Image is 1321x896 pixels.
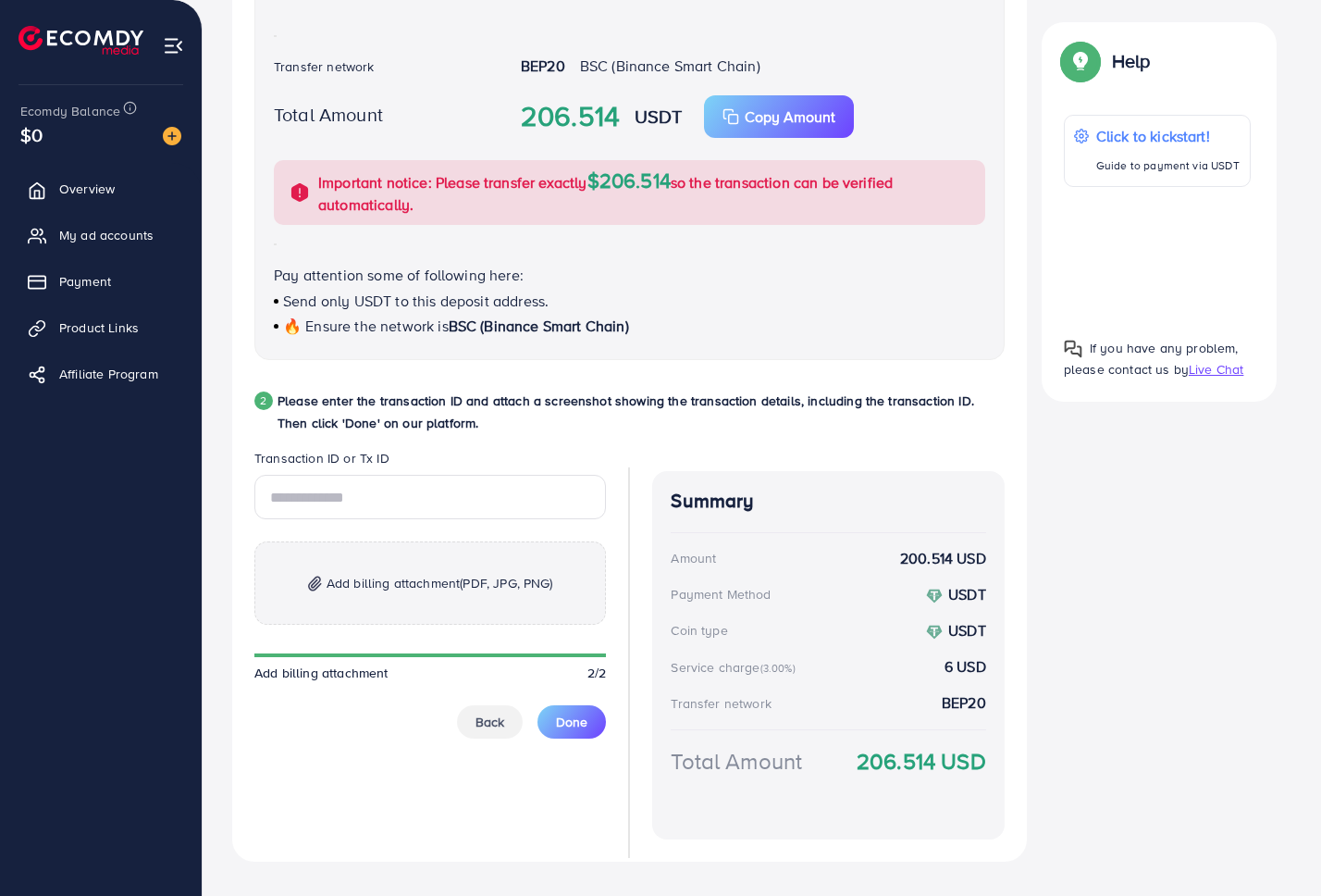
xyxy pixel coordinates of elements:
[671,694,772,713] div: Transfer network
[318,169,974,216] p: Important notice: Please transfer exactly so the transaction can be verified automatically.
[308,576,322,591] img: img
[745,106,835,128] p: Copy Amount
[449,316,629,336] span: BSC (Binance Smart Chain)
[944,656,986,678] strong: 6 USD
[760,661,796,676] small: (3.00%)
[857,745,986,778] strong: 206.514 USD
[587,664,606,682] span: 2/2
[556,713,587,731] span: Done
[635,103,682,130] strong: USDT
[580,56,760,76] span: BSC (Binance Smart Chain)
[671,745,802,778] div: Total Amount
[671,490,985,513] h4: Summary
[671,658,800,677] div: Service charge
[278,390,1005,434] p: Please enter the transaction ID and attach a screenshot showing the transaction details, includin...
[460,574,552,592] span: (PDF, JPG, PNG)
[254,449,606,475] legend: Transaction ID or Tx ID
[1096,155,1240,177] p: Guide to payment via USDT
[926,588,943,604] img: coin
[704,95,854,138] button: Copy Amount
[327,572,553,594] span: Add billing attachment
[254,392,273,410] div: 2
[19,26,143,55] img: logo
[1064,340,1082,358] img: Popup guide
[20,102,120,120] span: Ecomdy Balance
[948,620,986,641] strong: USDT
[521,96,620,137] strong: 206.514
[1242,813,1307,882] iframe: Chat
[671,585,771,604] div: Payment Method
[283,316,449,336] span: 🔥 Ensure the network is
[274,264,985,286] p: Pay attention some of following here:
[254,664,389,682] span: Add billing attachment
[948,584,986,604] strong: USDT
[926,624,943,641] img: coin
[289,181,311,204] img: alert
[59,226,154,244] span: My ad accounts
[671,621,727,640] div: Coin type
[59,318,139,337] span: Product Links
[1096,125,1240,147] p: Click to kickstart!
[59,180,115,198] span: Overview
[274,57,375,76] label: Transfer network
[537,705,606,739] button: Done
[274,290,985,312] p: Send only USDT to this deposit address.
[900,548,986,569] strong: 200.514 USD
[59,272,111,291] span: Payment
[671,549,716,567] div: Amount
[14,355,188,392] a: Affiliate Program
[59,365,158,383] span: Affiliate Program
[942,692,986,714] strong: BEP20
[1064,339,1239,379] span: If you have any problem, please contact us by
[457,705,523,739] button: Back
[1112,50,1151,72] p: Help
[163,35,184,56] img: menu
[587,166,671,194] span: $206.514
[521,56,565,76] strong: BEP20
[1064,44,1097,78] img: Popup guide
[163,127,181,145] img: image
[14,309,188,346] a: Product Links
[14,217,188,254] a: My ad accounts
[14,170,188,207] a: Overview
[14,263,188,300] a: Payment
[475,713,504,731] span: Back
[1189,360,1243,379] span: Live Chat
[20,121,43,148] span: $0
[274,101,383,128] label: Total Amount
